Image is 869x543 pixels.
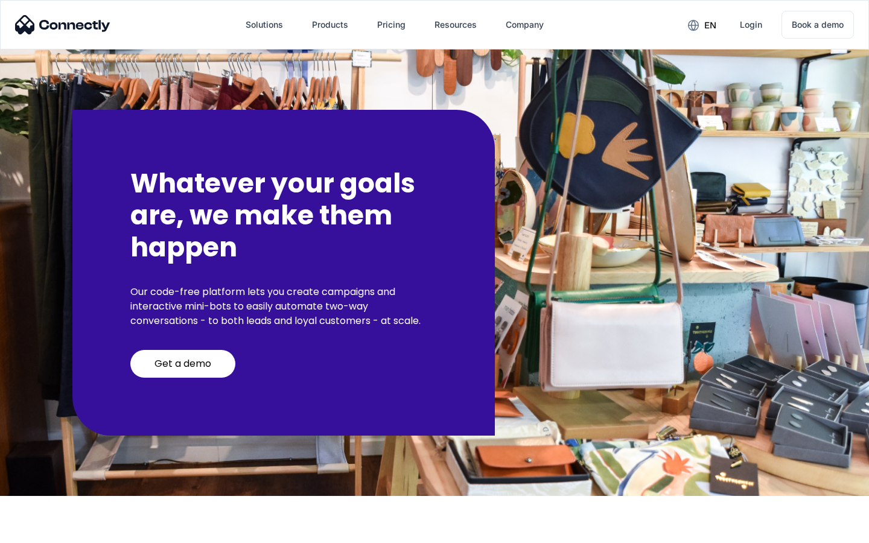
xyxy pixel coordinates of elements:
[130,168,437,263] h2: Whatever your goals are, we make them happen
[434,16,477,33] div: Resources
[24,522,72,539] ul: Language list
[781,11,854,39] a: Book a demo
[377,16,406,33] div: Pricing
[154,358,211,370] div: Get a demo
[740,16,762,33] div: Login
[368,10,415,39] a: Pricing
[704,17,716,34] div: en
[312,16,348,33] div: Products
[130,285,437,328] p: Our code-free platform lets you create campaigns and interactive mini-bots to easily automate two...
[246,16,283,33] div: Solutions
[12,522,72,539] aside: Language selected: English
[15,15,110,34] img: Connectly Logo
[730,10,772,39] a: Login
[130,350,235,378] a: Get a demo
[506,16,544,33] div: Company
